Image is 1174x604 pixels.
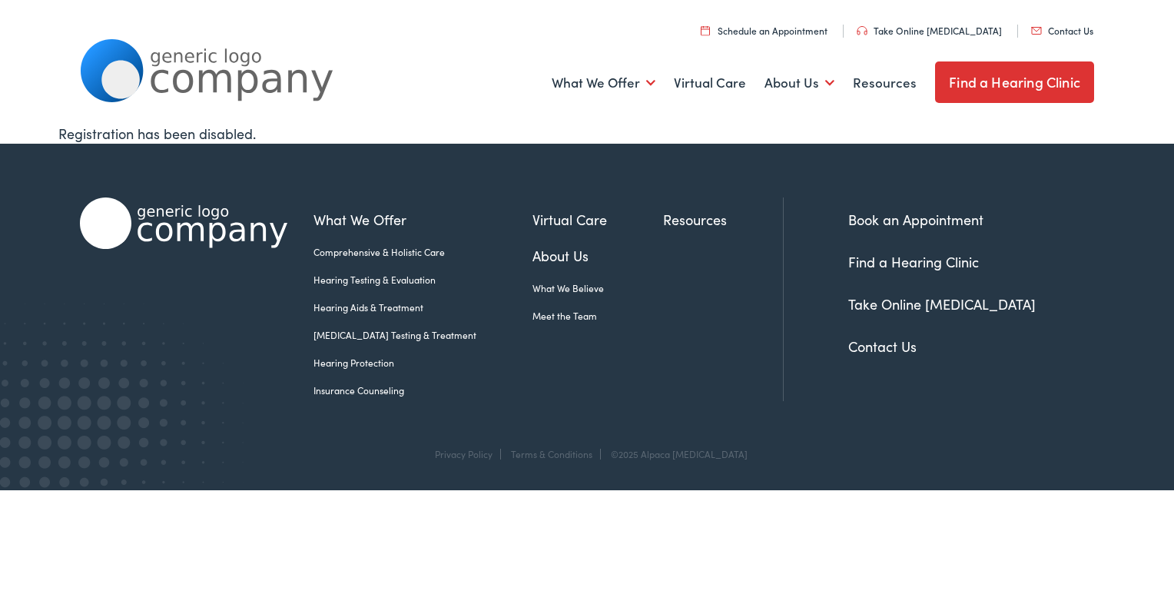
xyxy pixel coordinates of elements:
[935,61,1094,103] a: Find a Hearing Clinic
[511,447,592,460] a: Terms & Conditions
[674,55,746,111] a: Virtual Care
[764,55,834,111] a: About Us
[663,209,783,230] a: Resources
[435,447,492,460] a: Privacy Policy
[313,209,532,230] a: What We Offer
[701,25,710,35] img: utility icon
[848,210,983,229] a: Book an Appointment
[848,294,1036,314] a: Take Online [MEDICAL_DATA]
[701,24,827,37] a: Schedule an Appointment
[853,55,917,111] a: Resources
[857,24,1002,37] a: Take Online [MEDICAL_DATA]
[58,123,1115,144] div: Registration has been disabled.
[552,55,655,111] a: What We Offer
[532,281,663,295] a: What We Believe
[313,328,532,342] a: [MEDICAL_DATA] Testing & Treatment
[313,245,532,259] a: Comprehensive & Holistic Care
[857,26,867,35] img: utility icon
[603,449,748,460] div: ©2025 Alpaca [MEDICAL_DATA]
[313,356,532,370] a: Hearing Protection
[848,252,979,271] a: Find a Hearing Clinic
[532,209,663,230] a: Virtual Care
[313,383,532,397] a: Insurance Counseling
[313,273,532,287] a: Hearing Testing & Evaluation
[80,197,287,249] img: Alpaca Audiology
[848,337,917,356] a: Contact Us
[532,245,663,266] a: About Us
[1031,27,1042,35] img: utility icon
[313,300,532,314] a: Hearing Aids & Treatment
[1031,24,1093,37] a: Contact Us
[532,309,663,323] a: Meet the Team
